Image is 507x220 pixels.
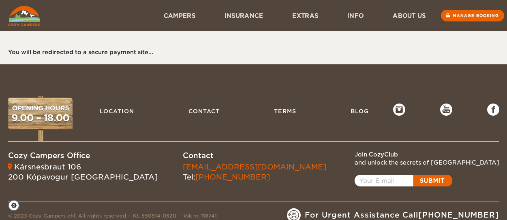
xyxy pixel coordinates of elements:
[8,162,158,182] div: Kársnesbraut 106 200 Kópavogur [GEOGRAPHIC_DATA]
[355,175,452,186] a: Open popup
[418,211,499,219] a: [PHONE_NUMBER]
[8,6,40,26] img: Cozy Campers
[183,163,326,171] a: [EMAIL_ADDRESS][DOMAIN_NAME]
[184,104,224,119] a: Contact
[8,48,491,56] div: You will be redirected to a secure payment site...
[183,150,326,161] div: Contact
[8,150,158,161] div: Cozy Campers Office
[355,159,499,167] div: and unlock the secrets of [GEOGRAPHIC_DATA]
[195,173,270,181] a: [PHONE_NUMBER]
[441,10,504,21] a: Manage booking
[183,162,326,182] div: Tel:
[355,150,499,159] div: Join CozyClub
[347,104,373,119] a: Blog
[270,104,300,119] a: Terms
[96,104,138,119] a: Location
[8,200,25,211] a: Cookie settings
